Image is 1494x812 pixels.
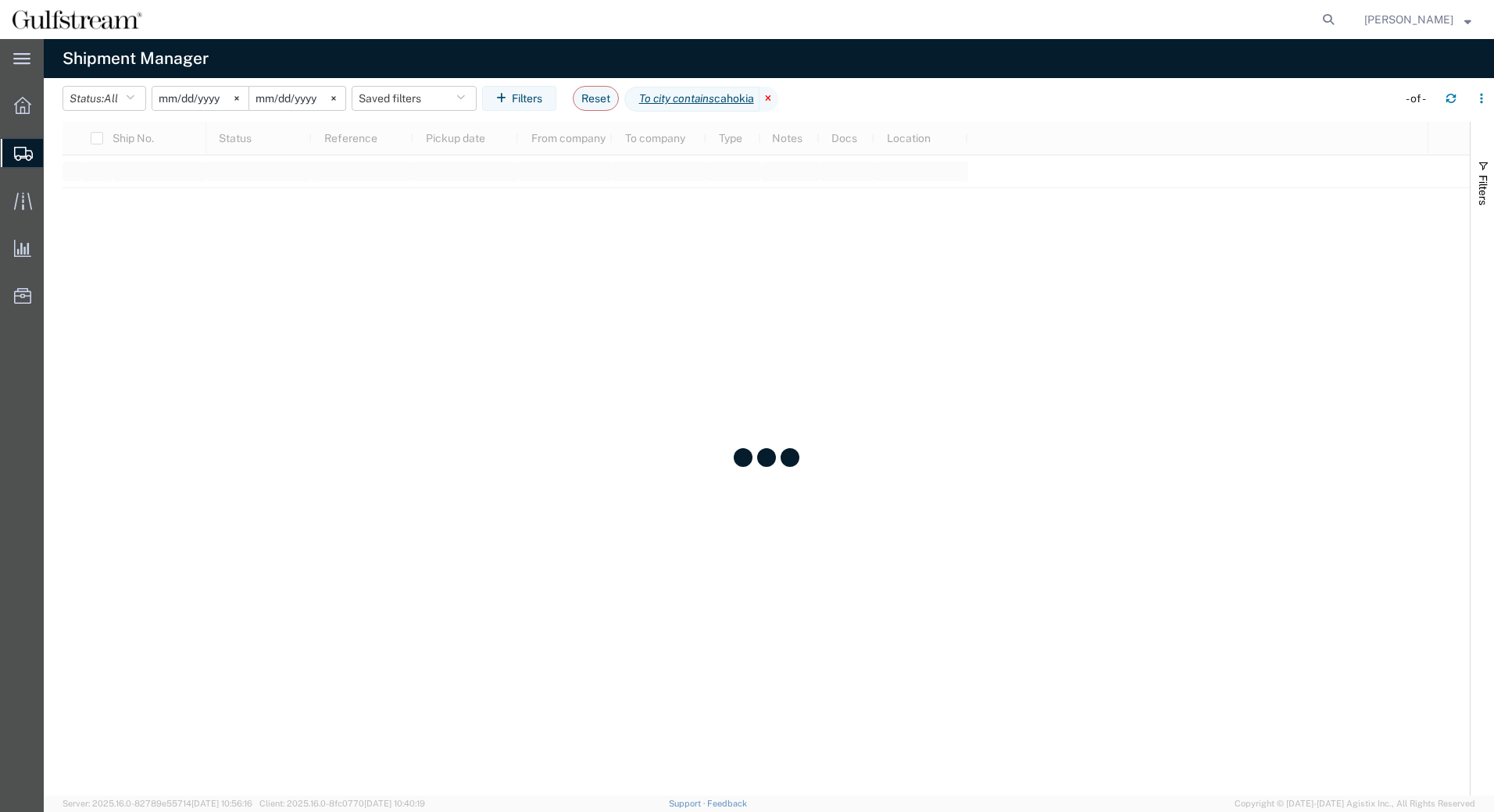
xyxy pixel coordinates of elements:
[1235,797,1475,810] span: Copyright © [DATE]-[DATE] Agistix Inc., All Rights Reserved
[11,8,143,31] img: logo
[63,86,146,111] button: Status:All
[482,86,556,111] button: Filters
[364,799,425,808] span: [DATE] 10:40:19
[249,87,345,110] input: Not set
[1364,10,1472,29] button: [PERSON_NAME]
[624,87,760,112] span: To city contains cahokia
[63,799,252,808] span: Server: 2025.16.0-82789e55714
[259,799,425,808] span: Client: 2025.16.0-8fc0770
[669,799,708,808] a: Support
[352,86,477,111] button: Saved filters
[152,87,248,110] input: Not set
[707,799,747,808] a: Feedback
[63,39,209,78] h4: Shipment Manager
[573,86,619,111] button: Reset
[1477,175,1489,205] span: Filters
[1406,91,1433,107] div: - of -
[191,799,252,808] span: [DATE] 10:56:16
[104,92,118,105] span: All
[1364,11,1453,28] span: Josh Roberts
[639,91,714,107] i: To city contains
